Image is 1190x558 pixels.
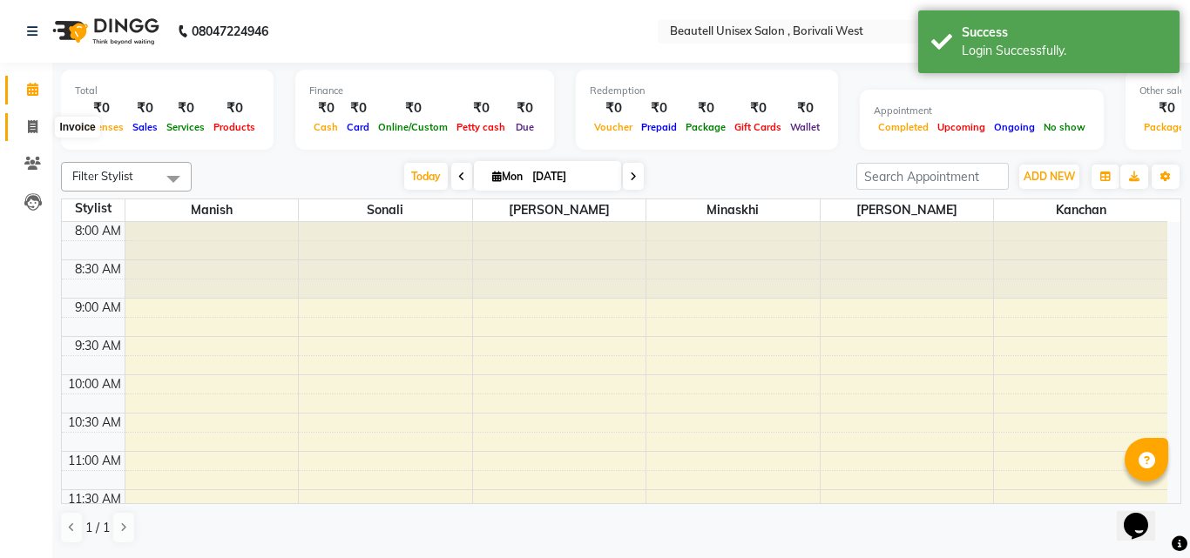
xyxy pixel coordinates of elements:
[128,121,162,133] span: Sales
[990,121,1039,133] span: Ongoing
[404,163,448,190] span: Today
[1019,165,1079,189] button: ADD NEW
[933,121,990,133] span: Upcoming
[452,98,510,118] div: ₹0
[75,98,128,118] div: ₹0
[64,452,125,470] div: 11:00 AM
[55,117,99,138] div: Invoice
[730,98,786,118] div: ₹0
[510,98,540,118] div: ₹0
[72,169,133,183] span: Filter Stylist
[71,337,125,355] div: 9:30 AM
[856,163,1009,190] input: Search Appointment
[75,84,260,98] div: Total
[994,199,1167,221] span: Kanchan
[299,199,472,221] span: Sonali
[309,121,342,133] span: Cash
[962,42,1166,60] div: Login Successfully.
[62,199,125,218] div: Stylist
[192,7,268,56] b: 08047224946
[590,84,824,98] div: Redemption
[488,170,527,183] span: Mon
[646,199,820,221] span: Minaskhi
[786,121,824,133] span: Wallet
[681,121,730,133] span: Package
[637,121,681,133] span: Prepaid
[681,98,730,118] div: ₹0
[209,98,260,118] div: ₹0
[590,98,637,118] div: ₹0
[64,490,125,508] div: 11:30 AM
[374,121,452,133] span: Online/Custom
[85,519,110,537] span: 1 / 1
[730,121,786,133] span: Gift Cards
[374,98,452,118] div: ₹0
[44,7,164,56] img: logo
[64,413,125,432] div: 10:30 AM
[128,98,162,118] div: ₹0
[342,98,374,118] div: ₹0
[821,199,994,221] span: [PERSON_NAME]
[1039,121,1090,133] span: No show
[511,121,538,133] span: Due
[342,121,374,133] span: Card
[874,104,1090,118] div: Appointment
[452,121,510,133] span: Petty cash
[590,121,637,133] span: Voucher
[1024,170,1075,183] span: ADD NEW
[786,98,824,118] div: ₹0
[309,84,540,98] div: Finance
[162,98,209,118] div: ₹0
[71,299,125,317] div: 9:00 AM
[1117,488,1173,541] iframe: chat widget
[162,121,209,133] span: Services
[71,260,125,279] div: 8:30 AM
[637,98,681,118] div: ₹0
[874,121,933,133] span: Completed
[125,199,299,221] span: Manish
[962,24,1166,42] div: Success
[309,98,342,118] div: ₹0
[71,222,125,240] div: 8:00 AM
[64,375,125,393] div: 10:00 AM
[209,121,260,133] span: Products
[527,164,614,190] input: 2025-09-01
[473,199,646,221] span: [PERSON_NAME]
